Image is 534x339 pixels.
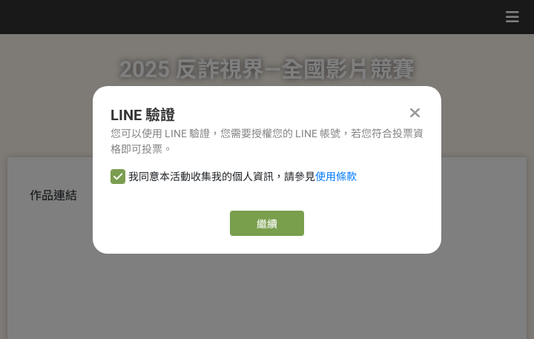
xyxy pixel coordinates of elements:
[111,126,423,157] div: 您可以使用 LINE 驗證，您需要授權您的 LINE 帳號，若您符合投票資格即可投票。
[128,169,357,185] span: 我同意本活動收集我的個人資訊，請參見
[111,104,423,126] div: LINE 驗證
[119,34,415,105] h1: 2025 反詐視界—全國影片競賽
[230,211,304,236] a: 繼續
[315,171,357,182] a: 使用條款
[30,188,77,203] span: 作品連結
